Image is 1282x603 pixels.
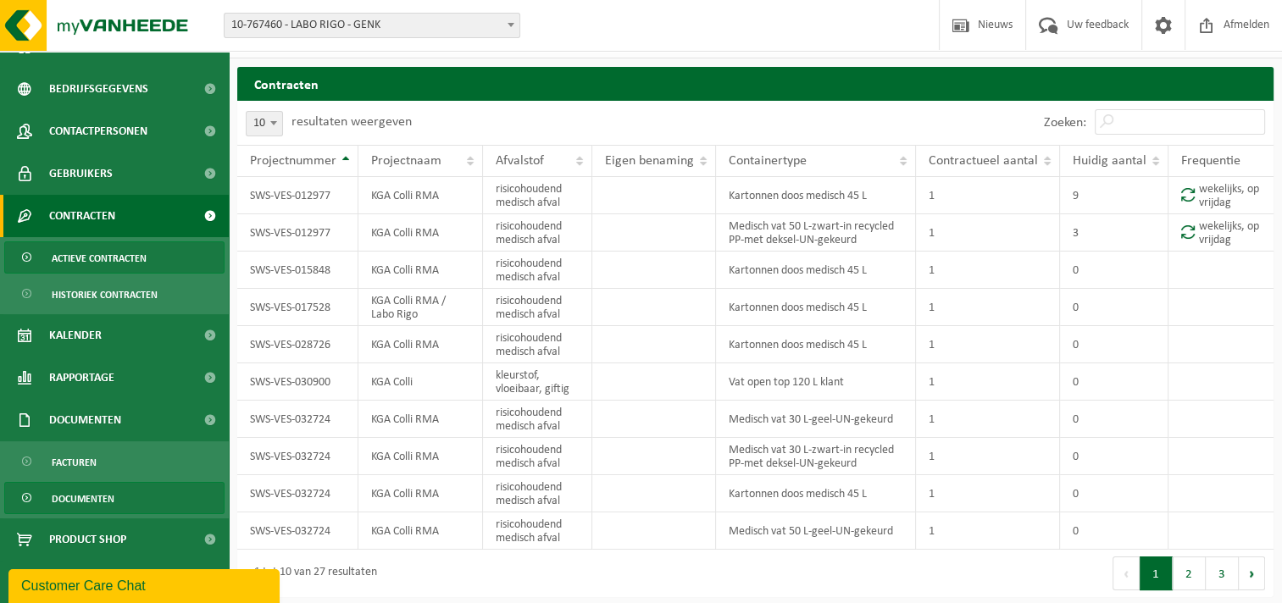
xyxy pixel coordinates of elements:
span: Projectnaam [371,154,441,168]
td: 1 [916,214,1060,252]
span: Actieve contracten [52,242,147,274]
button: Previous [1113,556,1140,590]
span: 10 [247,112,282,136]
iframe: chat widget [8,566,283,603]
td: kleurstof, vloeibaar, giftig [483,363,592,401]
td: SWS-VES-028726 [237,326,358,363]
span: Projectnummer [250,154,336,168]
span: Documenten [52,483,114,515]
button: 2 [1173,556,1206,590]
td: Kartonnen doos medisch 45 L [716,177,916,214]
td: SWS-VES-017528 [237,289,358,326]
td: 0 [1060,438,1168,475]
button: Next [1239,556,1265,590]
td: 1 [916,475,1060,512]
td: risicohoudend medisch afval [483,177,592,214]
td: risicohoudend medisch afval [483,401,592,438]
td: Medisch vat 50 L-zwart-in recycled PP-met deksel-UN-gekeurd [716,214,916,252]
td: Kartonnen doos medisch 45 L [716,252,916,289]
td: 3 [1060,214,1168,252]
td: KGA Colli RMA / Labo Rigo [358,289,483,326]
span: Documenten [49,399,121,441]
span: Contracten [49,195,115,237]
td: risicohoudend medisch afval [483,475,592,512]
td: 0 [1060,512,1168,550]
h2: Contracten [237,67,1274,100]
td: risicohoudend medisch afval [483,438,592,475]
label: resultaten weergeven [291,115,412,129]
td: KGA Colli RMA [358,252,483,289]
a: Actieve contracten [4,241,225,274]
span: 10 [246,111,283,136]
td: wekelijks, op vrijdag [1168,214,1274,252]
td: Kartonnen doos medisch 45 L [716,289,916,326]
td: risicohoudend medisch afval [483,512,592,550]
td: Vat open top 120 L klant [716,363,916,401]
td: 1 [916,326,1060,363]
td: KGA Colli [358,363,483,401]
td: SWS-VES-032724 [237,401,358,438]
span: Rapportage [49,357,114,399]
span: Frequentie [1181,154,1240,168]
td: 1 [916,363,1060,401]
td: risicohoudend medisch afval [483,252,592,289]
td: risicohoudend medisch afval [483,326,592,363]
span: Contactpersonen [49,110,147,152]
td: KGA Colli RMA [358,214,483,252]
span: 10-767460 - LABO RIGO - GENK [224,13,520,38]
td: 0 [1060,252,1168,289]
td: Medisch vat 50 L-geel-UN-gekeurd [716,512,916,550]
span: Historiek contracten [52,279,158,311]
span: 10-767460 - LABO RIGO - GENK [225,14,519,37]
td: SWS-VES-012977 [237,214,358,252]
td: 1 [916,177,1060,214]
td: risicohoudend medisch afval [483,214,592,252]
span: Containertype [729,154,807,168]
span: Bedrijfsgegevens [49,68,148,110]
span: Eigen benaming [605,154,694,168]
td: SWS-VES-012977 [237,177,358,214]
td: SWS-VES-015848 [237,252,358,289]
td: KGA Colli RMA [358,475,483,512]
a: Documenten [4,482,225,514]
td: 0 [1060,326,1168,363]
button: 1 [1140,556,1173,590]
td: 1 [916,289,1060,326]
a: Historiek contracten [4,278,225,310]
td: 1 [916,401,1060,438]
label: Zoeken: [1044,116,1086,130]
span: Afvalstof [496,154,544,168]
a: Facturen [4,445,225,478]
td: KGA Colli RMA [358,438,483,475]
span: Acceptatievoorwaarden [49,561,186,603]
td: KGA Colli RMA [358,177,483,214]
span: Gebruikers [49,152,113,195]
td: SWS-VES-032724 [237,475,358,512]
td: SWS-VES-030900 [237,363,358,401]
td: Medisch vat 30 L-geel-UN-gekeurd [716,401,916,438]
td: 1 [916,438,1060,475]
span: Huidig aantal [1073,154,1146,168]
td: risicohoudend medisch afval [483,289,592,326]
td: 0 [1060,401,1168,438]
span: Product Shop [49,518,126,561]
span: Facturen [52,446,97,479]
td: Medisch vat 30 L-zwart-in recycled PP-met deksel-UN-gekeurd [716,438,916,475]
td: Kartonnen doos medisch 45 L [716,326,916,363]
td: 1 [916,252,1060,289]
div: 1 tot 10 van 27 resultaten [246,558,377,589]
td: SWS-VES-032724 [237,512,358,550]
td: SWS-VES-032724 [237,438,358,475]
button: 3 [1206,556,1239,590]
td: KGA Colli RMA [358,401,483,438]
td: 9 [1060,177,1168,214]
span: Contractueel aantal [929,154,1038,168]
td: Kartonnen doos medisch 45 L [716,475,916,512]
td: 1 [916,512,1060,550]
td: 0 [1060,363,1168,401]
span: Kalender [49,314,102,357]
td: 0 [1060,475,1168,512]
td: 0 [1060,289,1168,326]
td: KGA Colli RMA [358,512,483,550]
